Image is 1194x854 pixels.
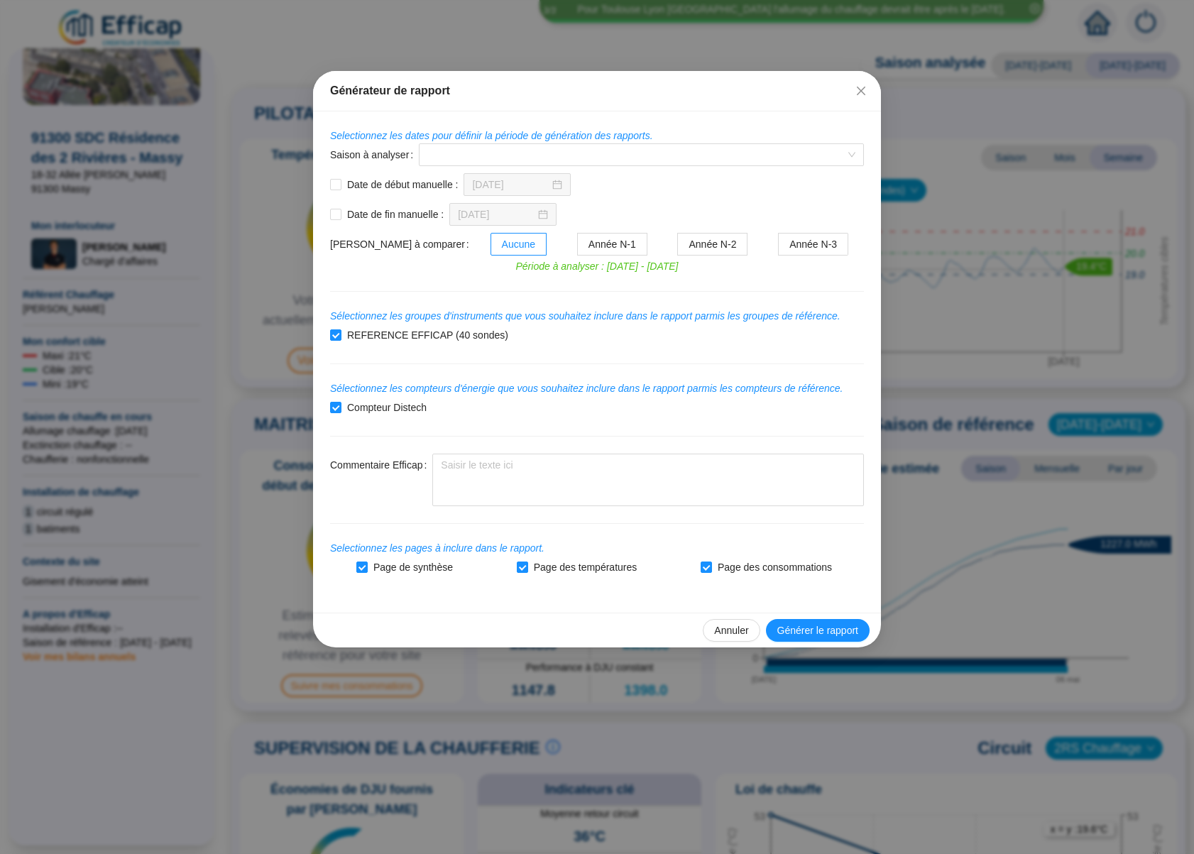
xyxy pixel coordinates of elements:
input: Sélectionner une date [458,207,535,222]
span: Page de synthèse [368,560,459,575]
span: Aucune [502,239,535,250]
button: Close [850,80,872,102]
span: Page des consommations [712,560,838,575]
button: Annuler [703,619,760,642]
span: Annuler [714,623,748,638]
label: Période à comparer [330,233,475,256]
i: Sélectionnez les compteurs d'énergie que vous souhaitez inclure dans le rapport parmis les compte... [330,383,843,394]
label: Commentaire Efficap [330,454,432,476]
div: Générateur de rapport [330,82,864,99]
span: close [855,85,867,97]
span: Année N-2 [689,239,736,250]
span: Date de fin manuelle : [341,207,449,222]
i: Sélectionnez les groupes d'instruments que vous souhaitez inclure dans le rapport parmis les grou... [330,310,840,322]
span: Fermer [850,85,872,97]
i: Période à analyser : [DATE] - [DATE] [515,261,678,272]
span: Date de début manuelle : [341,177,464,192]
input: Sélectionner une date [472,177,549,192]
span: Année N-1 [588,239,636,250]
span: Compteur Distech [341,400,432,415]
span: Générer le rapport [777,623,858,638]
span: Page des températures [528,560,643,575]
label: Saison à analyser [330,143,419,166]
textarea: Commentaire Efficap [432,454,864,506]
i: Selectionnez les pages à inclure dans le rapport. [330,542,544,554]
span: REFERENCE EFFICAP (40 sondes) [341,328,514,343]
button: Générer le rapport [766,619,870,642]
i: Selectionnez les dates pour définir la période de génération des rapports. [330,130,653,141]
span: Année N-3 [789,239,837,250]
